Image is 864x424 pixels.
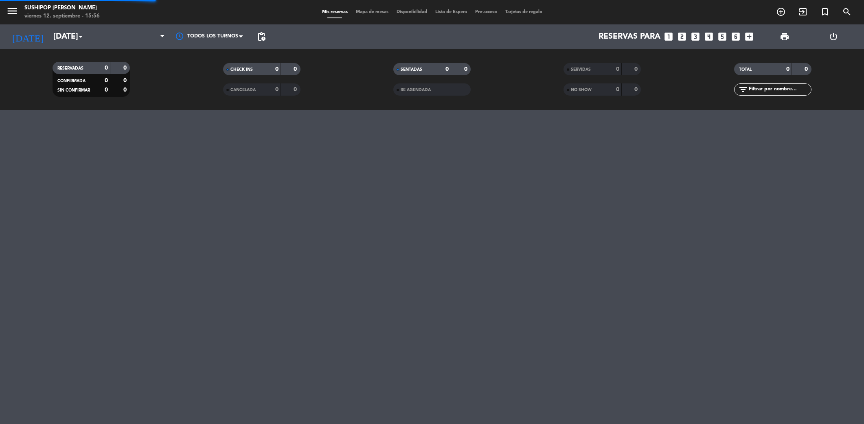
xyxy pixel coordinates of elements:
[805,66,809,72] strong: 0
[294,66,298,72] strong: 0
[717,31,728,42] i: looks_5
[57,66,83,70] span: RESERVADAS
[677,31,687,42] i: looks_two
[57,79,86,83] span: CONFIRMADA
[24,4,100,12] div: Sushipop [PERSON_NAME]
[257,32,266,42] span: pending_actions
[123,65,128,71] strong: 0
[6,5,18,17] i: menu
[401,68,422,72] span: SENTADAS
[105,87,108,93] strong: 0
[809,24,858,49] div: LOG OUT
[616,66,619,72] strong: 0
[230,68,253,72] span: CHECK INS
[738,85,748,94] i: filter_list
[105,78,108,83] strong: 0
[6,28,49,46] i: [DATE]
[445,66,449,72] strong: 0
[786,66,789,72] strong: 0
[57,88,90,92] span: SIN CONFIRMAR
[842,7,852,17] i: search
[571,88,592,92] span: NO SHOW
[275,66,278,72] strong: 0
[663,31,674,42] i: looks_one
[393,10,431,14] span: Disponibilidad
[123,78,128,83] strong: 0
[501,10,546,14] span: Tarjetas de regalo
[318,10,352,14] span: Mis reservas
[744,31,754,42] i: add_box
[105,65,108,71] strong: 0
[352,10,393,14] span: Mapa de mesas
[571,68,591,72] span: SERVIDAS
[704,31,714,42] i: looks_4
[431,10,471,14] span: Lista de Espera
[634,66,639,72] strong: 0
[294,87,298,92] strong: 0
[748,85,811,94] input: Filtrar por nombre...
[690,31,701,42] i: looks_3
[275,87,278,92] strong: 0
[599,32,660,42] span: Reservas para
[829,32,838,42] i: power_settings_new
[471,10,501,14] span: Pre-acceso
[464,66,469,72] strong: 0
[230,88,256,92] span: CANCELADA
[780,32,789,42] span: print
[634,87,639,92] strong: 0
[798,7,808,17] i: exit_to_app
[616,87,619,92] strong: 0
[76,32,86,42] i: arrow_drop_down
[6,5,18,20] button: menu
[123,87,128,93] strong: 0
[24,12,100,20] div: viernes 12. septiembre - 15:56
[776,7,786,17] i: add_circle_outline
[401,88,431,92] span: RE AGENDADA
[739,68,752,72] span: TOTAL
[730,31,741,42] i: looks_6
[820,7,830,17] i: turned_in_not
